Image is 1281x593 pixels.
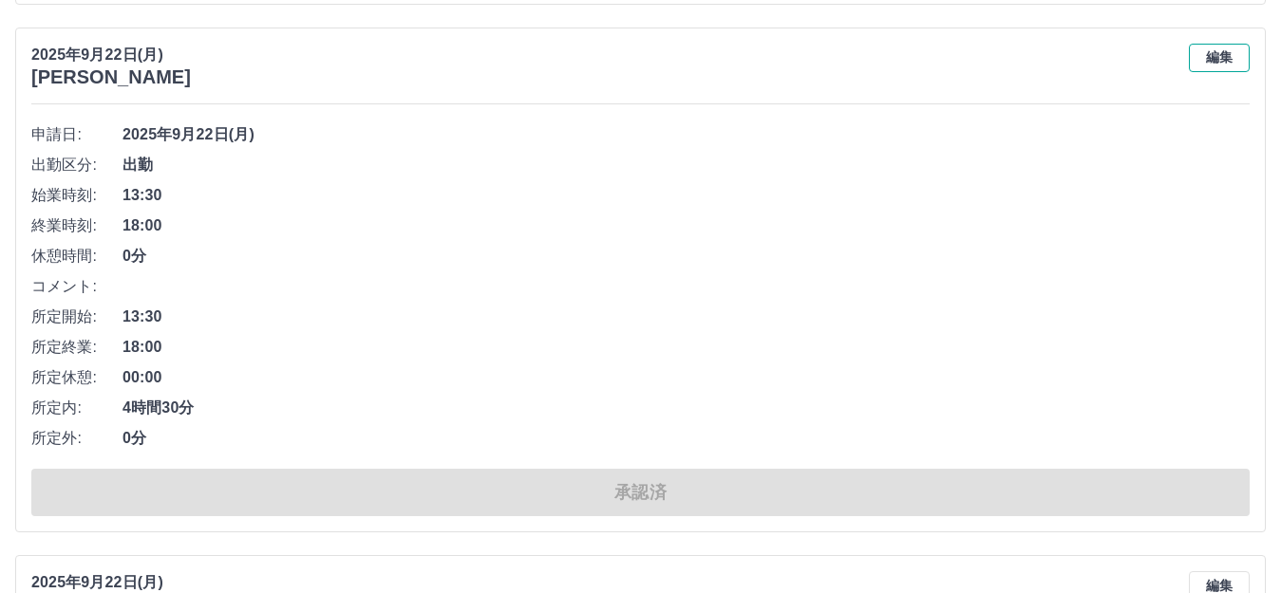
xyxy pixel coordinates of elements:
[122,214,1250,237] span: 18:00
[122,184,1250,207] span: 13:30
[122,366,1250,389] span: 00:00
[122,397,1250,419] span: 4時間30分
[122,427,1250,450] span: 0分
[31,366,122,389] span: 所定休憩:
[31,66,191,88] h3: [PERSON_NAME]
[31,123,122,146] span: 申請日:
[122,336,1250,359] span: 18:00
[31,275,122,298] span: コメント:
[122,123,1250,146] span: 2025年9月22日(月)
[31,214,122,237] span: 終業時刻:
[31,306,122,328] span: 所定開始:
[31,427,122,450] span: 所定外:
[31,44,191,66] p: 2025年9月22日(月)
[31,184,122,207] span: 始業時刻:
[122,154,1250,176] span: 出勤
[31,336,122,359] span: 所定終業:
[122,245,1250,268] span: 0分
[31,397,122,419] span: 所定内:
[122,306,1250,328] span: 13:30
[31,245,122,268] span: 休憩時間:
[1189,44,1250,72] button: 編集
[31,154,122,176] span: 出勤区分:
